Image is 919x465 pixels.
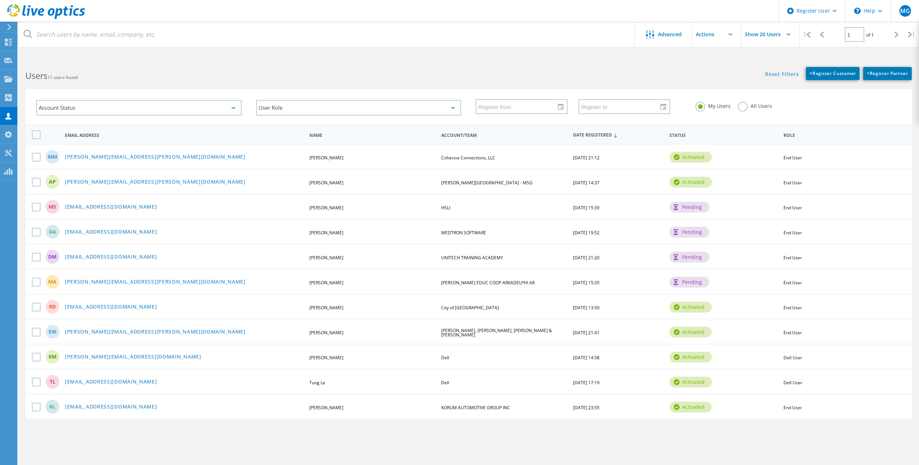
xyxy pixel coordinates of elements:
span: [DATE] 21:12 [573,155,600,161]
b: + [810,70,813,76]
span: Cohesive Connections, LLC [441,155,495,161]
div: Account Status [36,100,242,116]
span: [PERSON_NAME] [309,280,343,286]
label: My Users [695,102,731,109]
div: activated [669,302,712,313]
span: of 1 [866,32,874,38]
span: Dell User [784,355,802,361]
a: [EMAIL_ADDRESS][DOMAIN_NAME] [65,379,157,385]
span: KL [49,404,55,409]
span: [DATE] 13:50 [573,305,600,311]
a: [PERSON_NAME][EMAIL_ADDRESS][PERSON_NAME][DOMAIN_NAME] [65,329,246,335]
span: UNITECH TRAINING ACADEMY [441,255,503,261]
span: [PERSON_NAME] [309,255,343,261]
span: [PERSON_NAME] [309,155,343,161]
span: End User [784,180,802,186]
span: MEDTRON SOFTWARE [441,230,486,236]
a: [EMAIL_ADDRESS][DOMAIN_NAME] [65,404,157,410]
span: End User [784,280,802,286]
span: AP [49,179,56,184]
span: HSLI [441,205,450,211]
span: [PERSON_NAME] [309,355,343,361]
span: Account/Team [441,133,567,138]
span: [PERSON_NAME] [309,330,343,336]
span: Date Registered [573,133,663,138]
input: Search users by name, email, company, etc. [18,22,635,47]
span: [DATE] 21:20 [573,255,600,261]
label: All Users [738,102,772,109]
span: City of [GEOGRAPHIC_DATA] [441,305,499,311]
span: [DATE] 14:37 [573,180,600,186]
span: KORUM AUTOMOTIVE GROUP INC [441,405,510,411]
a: [EMAIL_ADDRESS][DOMAIN_NAME] [65,254,157,260]
span: MS [49,204,56,209]
svg: \n [854,8,861,14]
a: +Register Partner [863,67,912,80]
span: End User [784,205,802,211]
span: Role [784,133,901,138]
span: End User [784,155,802,161]
span: [PERSON_NAME] [309,180,343,186]
div: | [799,22,814,47]
div: pending [669,227,709,238]
span: Dell [441,355,449,361]
div: User Role [256,100,461,116]
span: [DATE] 15:39 [573,205,600,211]
span: Register Partner [867,70,908,76]
div: | [904,22,919,47]
span: End User [784,255,802,261]
a: [EMAIL_ADDRESS][DOMAIN_NAME] [65,229,157,235]
span: Register Customer [810,70,856,76]
span: EW [49,329,57,334]
b: Users [25,70,47,81]
span: [DATE] 15:35 [573,280,600,286]
span: KM [49,354,57,359]
span: [PERSON_NAME] [309,205,343,211]
span: 11 users found [47,74,78,80]
div: activated [669,152,712,163]
a: Reset Filters [765,72,799,78]
span: [DATE] 23:55 [573,405,600,411]
a: [PERSON_NAME][EMAIL_ADDRESS][PERSON_NAME][DOMAIN_NAME] [65,154,246,160]
span: [DATE] 21:41 [573,330,600,336]
span: MM [48,154,57,159]
span: DA [49,229,56,234]
span: [PERSON_NAME] EDUC COOP ARKADELPHI AR [441,280,535,286]
div: pending [669,252,709,263]
span: Status [669,133,777,138]
div: activated [669,352,712,363]
span: [DATE] 17:19 [573,380,600,386]
span: End User [784,405,802,411]
span: [PERSON_NAME] [309,230,343,236]
span: MA [48,279,57,284]
span: TL [50,379,55,384]
a: [PERSON_NAME][EMAIL_ADDRESS][PERSON_NAME][DOMAIN_NAME] [65,179,246,185]
span: Email Address [65,133,303,138]
a: [EMAIL_ADDRESS][DOMAIN_NAME] [65,304,157,310]
span: DM [48,254,57,259]
span: RD [49,304,56,309]
span: [PERSON_NAME] [309,305,343,311]
span: [PERSON_NAME] [309,405,343,411]
span: Tung Le [309,380,325,386]
span: Dell User [784,380,802,386]
a: +Register Customer [806,67,860,80]
span: [PERSON_NAME], [PERSON_NAME], [PERSON_NAME] & [PERSON_NAME] [441,327,552,338]
span: [DATE] 14:58 [573,355,600,361]
div: activated [669,327,712,338]
span: End User [784,305,802,311]
span: [DATE] 19:52 [573,230,600,236]
div: pending [669,202,709,213]
span: MG [900,8,910,14]
input: Register to [579,100,664,113]
input: Register from [476,100,561,113]
b: + [867,70,870,76]
a: [PERSON_NAME][EMAIL_ADDRESS][DOMAIN_NAME] [65,354,201,360]
a: Live Optics Dashboard [7,15,85,20]
div: activated [669,377,712,387]
span: Name [309,133,435,138]
span: [PERSON_NAME][GEOGRAPHIC_DATA] - MSG [441,180,532,186]
span: End User [784,330,802,336]
span: Advanced [658,32,682,37]
span: End User [784,230,802,236]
